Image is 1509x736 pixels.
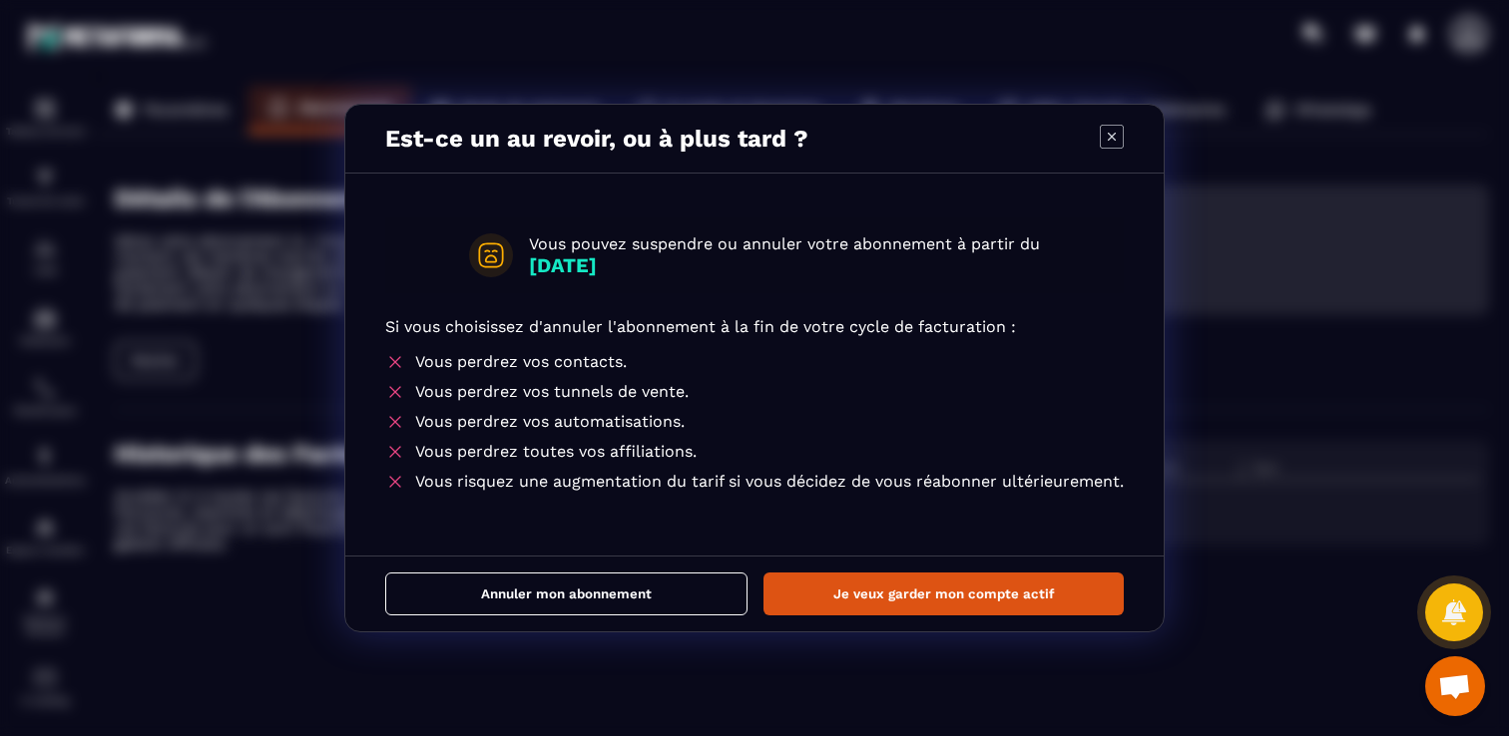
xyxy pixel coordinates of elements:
[1425,656,1485,716] a: Ouvrir le chat
[529,234,1040,253] p: Vous pouvez suspendre ou annuler votre abonnement à partir du
[385,412,1124,432] div: Vous perdrez vos automatisations.
[763,572,1124,615] button: Je veux garder mon compte actif
[385,442,1124,462] div: Vous perdrez toutes vos affiliations.
[385,317,1124,336] p: Si vous choisissez d'annuler l'abonnement à la fin de votre cycle de facturation :
[385,125,808,153] p: Est-ce un au revoir, ou à plus tard ?
[529,253,597,277] strong: [DATE]
[385,382,1124,402] div: Vous perdrez vos tunnels de vente.
[385,472,1124,492] div: Vous risquez une augmentation du tarif si vous décidez de vous réabonner ultérieurement.
[385,572,748,615] button: Annuler mon abonnement
[385,352,1124,372] div: Vous perdrez vos contacts.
